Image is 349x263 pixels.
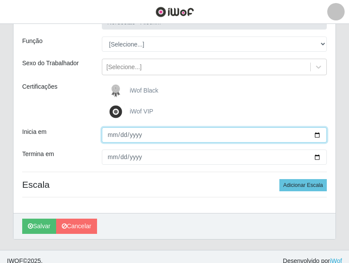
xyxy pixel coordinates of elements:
div: [Selecione...] [107,63,142,72]
span: iWof Black [130,87,158,94]
a: Cancelar [56,219,97,234]
input: 00/00/0000 [102,127,327,143]
span: iWof VIP [130,108,153,115]
button: Adicionar Escala [279,179,327,191]
h4: Escala [22,179,327,190]
label: Função [22,37,43,46]
button: Salvar [22,219,56,234]
img: CoreUI Logo [155,7,194,17]
input: 00/00/0000 [102,150,327,165]
label: Certificações [22,82,57,91]
img: iWof Black [107,82,128,100]
label: Sexo do Trabalhador [22,59,79,68]
img: iWof VIP [107,103,128,120]
label: Inicia em [22,127,47,136]
label: Termina em [22,150,54,159]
